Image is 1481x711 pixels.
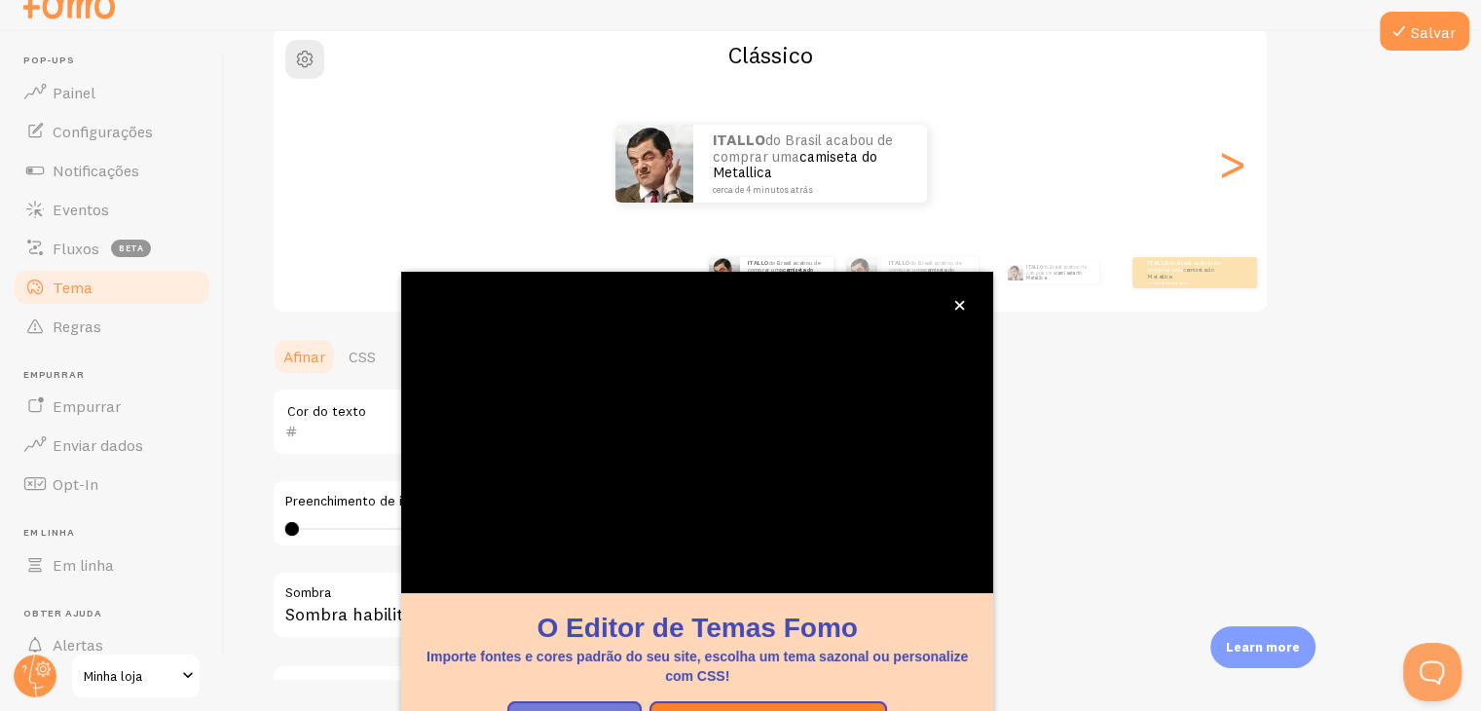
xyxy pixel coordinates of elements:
[1220,94,1243,234] div: Próximo slide
[709,257,740,288] img: Fomo
[748,266,814,280] font: camiseta do Metallica
[23,54,75,66] font: Pop-ups
[12,426,212,465] a: Enviar dados
[272,337,337,376] a: Afinar
[1226,638,1300,656] p: Learn more
[713,131,765,149] font: ITALLO
[12,229,212,268] a: Fluxos beta
[53,239,99,258] font: Fluxos
[728,40,813,69] font: Clássico
[23,526,74,539] font: Em linha
[53,555,114,575] font: Em linha
[846,257,877,288] img: Fomo
[748,259,820,273] font: do Brasil acabou de comprar uma
[1007,265,1022,281] img: Fomo
[53,435,143,455] font: Enviar dados
[615,125,693,203] img: Fomo
[285,492,446,509] font: Preenchimento de imagem
[1148,259,1169,267] font: ITALLO
[12,307,212,346] a: Regras
[12,190,212,229] a: Eventos
[53,122,153,141] font: Configurações
[283,347,325,366] font: Afinar
[12,268,212,307] a: Tema
[889,259,961,273] font: do Brasil acabou de comprar uma
[53,200,109,219] font: Eventos
[12,625,212,664] a: Alertas
[1148,266,1214,280] font: camiseta do Metallica
[23,368,84,381] font: Empurrar
[53,317,101,336] font: Regras
[1210,626,1315,668] div: Learn more
[1403,643,1462,701] iframe: Help Scout Beacon - Aberto
[119,243,144,253] font: beta
[12,112,212,151] a: Configurações
[889,259,910,267] font: ITALLO
[1026,264,1086,276] font: do Brasil acabou de comprar uma
[1026,270,1082,281] font: camiseta do Metallica
[53,474,98,494] font: Opt-In
[12,73,212,112] a: Painel
[1216,131,1248,196] font: >
[23,607,102,619] font: Obter ajuda
[889,266,955,280] font: camiseta do Metallica
[1148,259,1220,273] font: do Brasil acabou de comprar uma
[1380,12,1469,51] button: Salvar
[713,184,813,195] font: cerca de 4 minutos atrás
[285,603,433,625] font: Sombra habilitada
[70,653,202,699] a: Minha loja
[53,278,93,297] font: Tema
[53,635,103,655] font: Alertas
[53,83,95,102] font: Painel
[12,545,212,584] a: Em linha
[949,295,970,316] button: fechar,
[537,613,858,643] font: O Editor de Temas Fomo
[84,667,142,685] font: Minha loja
[53,396,121,416] font: Empurrar
[1148,281,1188,284] font: cerca de 4 minutos atrás
[1026,264,1043,270] font: ITALLO
[12,387,212,426] a: Empurrar
[713,131,893,166] font: do Brasil acabou de comprar uma
[12,465,212,504] a: Opt-In
[426,649,968,684] font: Importe fontes e cores padrão do seu site, escolha um tema sazonal ou personalize com CSS!
[1411,22,1456,42] font: Salvar
[53,161,139,180] font: Notificações
[748,259,769,267] font: ITALLO
[337,337,388,376] a: CSS
[713,147,877,182] font: camiseta do Metallica
[12,151,212,190] a: Notificações
[349,347,376,366] font: CSS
